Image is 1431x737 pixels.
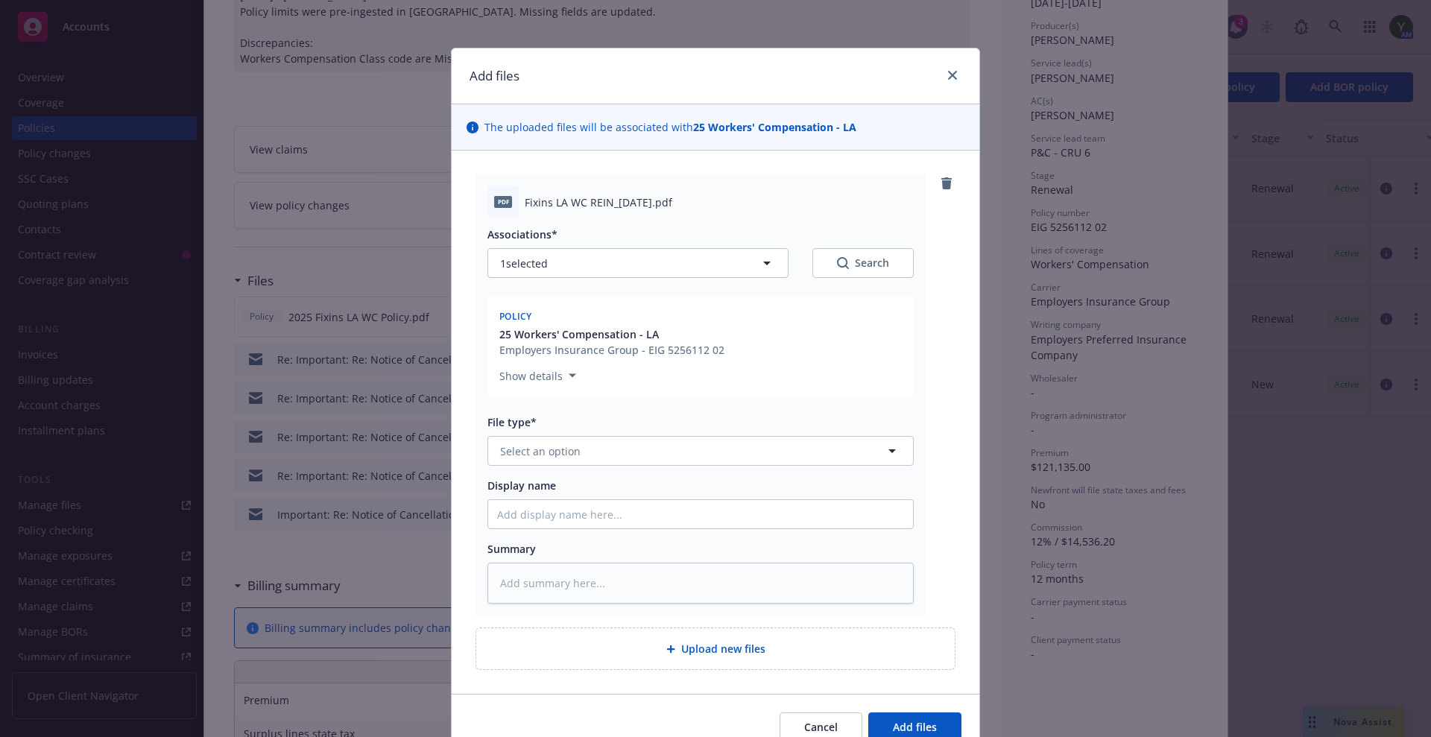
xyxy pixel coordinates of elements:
[487,436,914,466] button: Select an option
[499,326,659,342] span: 25 Workers' Compensation - LA
[488,500,913,528] input: Add display name here...
[493,367,582,385] button: Show details
[499,342,724,358] div: Employers Insurance Group - EIG 5256112 02
[499,326,724,342] button: 25 Workers' Compensation - LA
[487,542,536,556] span: Summary
[487,478,556,493] span: Display name
[499,310,532,323] span: Policy
[487,415,537,429] span: File type*
[500,443,581,459] span: Select an option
